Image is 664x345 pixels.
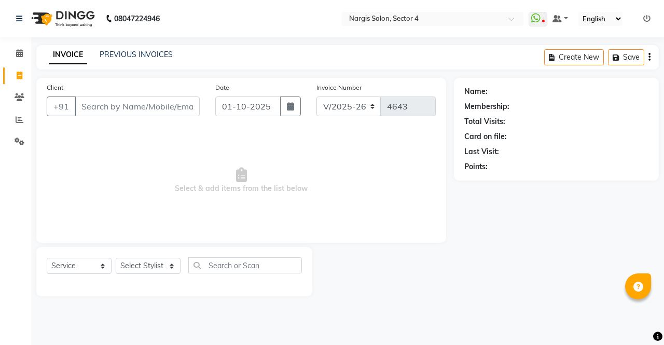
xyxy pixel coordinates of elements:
label: Client [47,83,63,92]
label: Invoice Number [316,83,362,92]
img: logo [26,4,98,33]
a: PREVIOUS INVOICES [100,50,173,59]
input: Search or Scan [188,257,302,273]
button: +91 [47,96,76,116]
div: Membership: [464,101,509,112]
a: INVOICE [49,46,87,64]
iframe: chat widget [620,303,654,335]
label: Date [215,83,229,92]
input: Search by Name/Mobile/Email/Code [75,96,200,116]
button: Save [608,49,644,65]
b: 08047224946 [114,4,160,33]
div: Card on file: [464,131,507,142]
div: Points: [464,161,488,172]
button: Create New [544,49,604,65]
div: Name: [464,86,488,97]
div: Last Visit: [464,146,499,157]
div: Total Visits: [464,116,505,127]
span: Select & add items from the list below [47,129,436,232]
